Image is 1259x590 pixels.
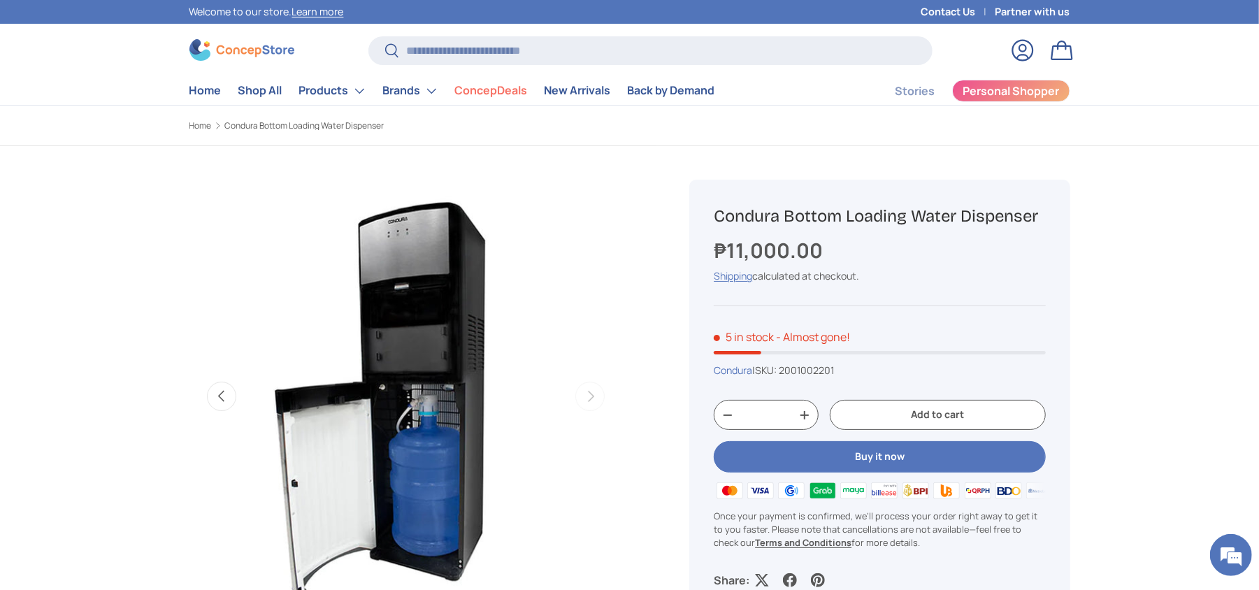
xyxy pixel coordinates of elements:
a: Stories [895,78,935,105]
img: qrph [962,480,993,501]
summary: Brands [375,77,447,105]
a: Back by Demand [628,77,715,104]
a: ConcepDeals [455,77,528,104]
a: Shipping [714,269,752,282]
img: billease [869,480,900,501]
a: Home [189,122,212,130]
nav: Primary [189,77,715,105]
a: Shop All [238,77,282,104]
img: gcash [776,480,807,501]
a: Personal Shopper [952,80,1070,102]
h1: Condura Bottom Loading Water Dispenser [714,206,1045,227]
p: Once your payment is confirmed, we'll process your order right away to get it to you faster. Plea... [714,510,1045,550]
a: Terms and Conditions [755,536,851,549]
img: bpi [900,480,931,501]
button: Add to cart [830,400,1045,430]
a: Condura [714,364,752,377]
img: metrobank [1024,480,1055,501]
a: Home [189,77,222,104]
img: visa [745,480,776,501]
img: master [714,480,744,501]
button: Buy it now [714,441,1045,473]
strong: ₱11,000.00 [714,236,826,264]
p: Welcome to our store. [189,4,344,20]
a: Condura Bottom Loading Water Dispenser [224,122,384,130]
img: ConcepStore [189,39,294,61]
a: Learn more [292,5,344,18]
span: Personal Shopper [963,85,1059,96]
nav: Secondary [862,77,1070,105]
span: | [752,364,834,377]
span: 5 in stock [714,329,774,345]
span: SKU: [755,364,777,377]
span: We're online! [81,176,193,317]
a: New Arrivals [545,77,611,104]
p: Share: [714,572,749,589]
a: Partner with us [995,4,1070,20]
div: calculated at checkout. [714,268,1045,283]
img: maya [838,480,869,501]
div: Chat with us now [73,78,235,96]
div: Minimize live chat window [229,7,263,41]
summary: Products [291,77,375,105]
img: bdo [993,480,1024,501]
span: 2001002201 [779,364,834,377]
p: - Almost gone! [776,329,850,345]
img: ubp [931,480,962,501]
a: Contact Us [921,4,995,20]
img: grabpay [807,480,837,501]
textarea: Type your message and hit 'Enter' [7,382,266,431]
nav: Breadcrumbs [189,120,656,132]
